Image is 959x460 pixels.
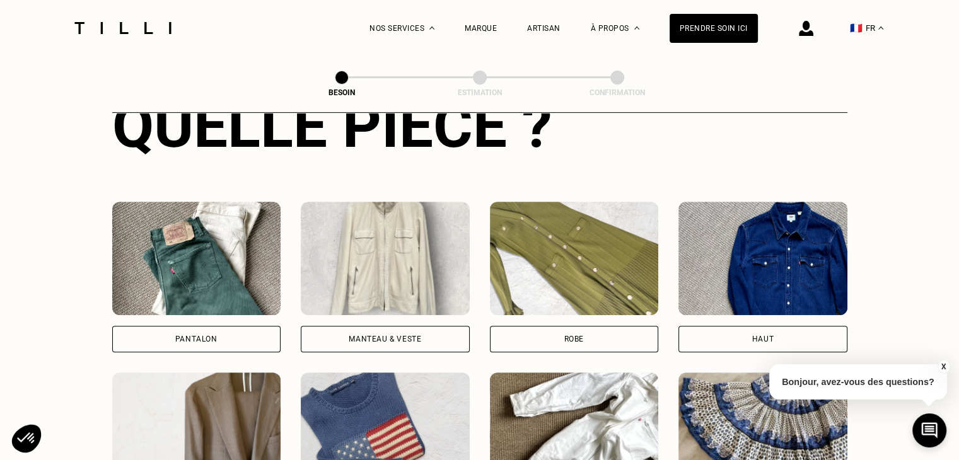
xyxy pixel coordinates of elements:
[417,88,543,97] div: Estimation
[112,91,847,161] div: Quelle pièce ?
[527,24,561,33] a: Artisan
[301,202,470,315] img: Tilli retouche votre Manteau & Veste
[554,88,680,97] div: Confirmation
[670,14,758,43] a: Prendre soin ici
[634,26,639,30] img: Menu déroulant à propos
[70,22,176,34] img: Logo du service de couturière Tilli
[490,202,659,315] img: Tilli retouche votre Robe
[429,26,434,30] img: Menu déroulant
[112,202,281,315] img: Tilli retouche votre Pantalon
[878,26,883,30] img: menu déroulant
[465,24,497,33] a: Marque
[175,335,218,343] div: Pantalon
[850,22,863,34] span: 🇫🇷
[349,335,421,343] div: Manteau & Veste
[937,360,950,374] button: X
[279,88,405,97] div: Besoin
[769,364,947,400] p: Bonjour, avez-vous des questions?
[678,202,847,315] img: Tilli retouche votre Haut
[564,335,584,343] div: Robe
[799,21,813,36] img: icône connexion
[752,335,774,343] div: Haut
